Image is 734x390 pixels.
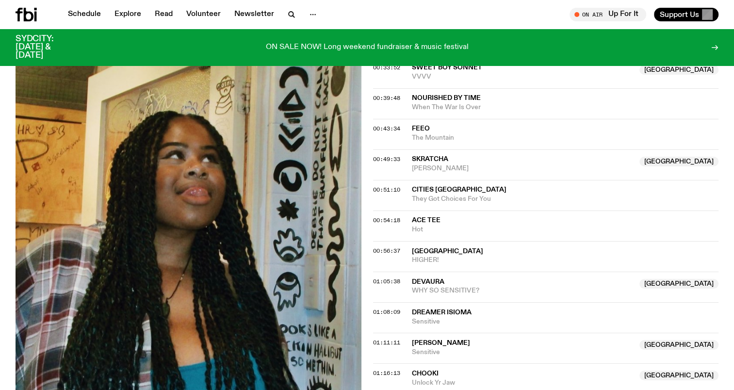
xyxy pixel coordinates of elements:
a: Newsletter [228,8,280,21]
a: Schedule [62,8,107,21]
span: [GEOGRAPHIC_DATA] [639,371,718,380]
a: Volunteer [180,8,227,21]
span: Sensitive [412,317,719,326]
span: 01:16:13 [373,369,400,377]
span: DEVAURA [412,278,444,285]
span: 01:11:11 [373,339,400,346]
span: Cities [GEOGRAPHIC_DATA] [412,186,506,193]
span: Dreamer Isioma [412,309,472,316]
span: VVVV [412,72,634,81]
span: Hot [412,225,719,234]
span: 00:49:33 [373,155,400,163]
span: Ace Tee [412,217,440,224]
span: [GEOGRAPHIC_DATA] [412,248,483,255]
a: Explore [109,8,147,21]
a: Read [149,8,179,21]
span: 00:56:37 [373,247,400,255]
span: [GEOGRAPHIC_DATA] [639,65,718,75]
h3: SYDCITY: [DATE] & [DATE] [16,35,78,60]
span: [GEOGRAPHIC_DATA] [639,340,718,350]
span: Unlock Yr Jaw [412,378,634,388]
span: WHY SO SENSITIVE? [412,286,634,295]
span: 01:08:09 [373,308,400,316]
span: Sweet Boy Sonnet [412,64,482,71]
span: Sensitive [412,348,634,357]
span: 00:51:10 [373,186,400,194]
span: [PERSON_NAME] [412,164,634,173]
span: Skratcha [412,156,448,162]
span: [GEOGRAPHIC_DATA] [639,279,718,289]
span: Nourished By Time [412,95,481,101]
span: 00:39:48 [373,94,400,102]
span: feeo [412,125,430,132]
span: 00:43:34 [373,125,400,132]
button: Support Us [654,8,718,21]
span: HIGHER! [412,256,719,265]
span: [PERSON_NAME] [412,340,470,346]
span: ChooKi [412,370,439,377]
button: On AirUp For It [570,8,646,21]
span: 00:54:18 [373,216,400,224]
span: When The War Is Over [412,103,719,112]
span: [GEOGRAPHIC_DATA] [639,157,718,166]
span: 00:33:52 [373,64,400,71]
span: The Mountain [412,133,719,143]
span: 01:05:38 [373,277,400,285]
span: They Got Choices For You [412,195,719,204]
span: Support Us [660,10,699,19]
p: ON SALE NOW! Long weekend fundraiser & music festival [266,43,469,52]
